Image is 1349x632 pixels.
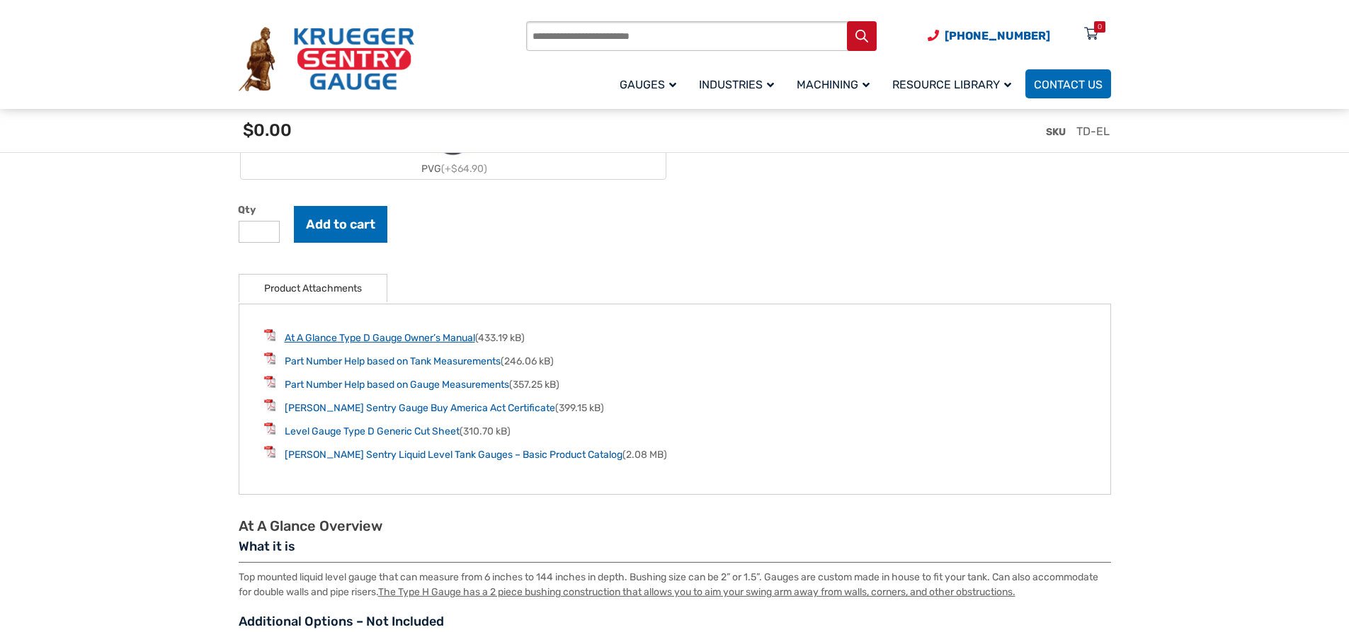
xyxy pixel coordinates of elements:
span: Resource Library [892,78,1011,91]
u: The Type H Gauge has a 2 piece bushing construction that allows you to aim your swing arm away fr... [378,586,1015,598]
div: PVG [241,159,666,179]
p: Top mounted liquid level gauge that can measure from 6 inches to 144 inches in depth. Bushing siz... [239,570,1111,599]
li: (310.70 kB) [264,423,1086,439]
span: Machining [797,78,870,91]
span: [PHONE_NUMBER] [945,29,1050,42]
a: Industries [690,67,788,100]
a: Product Attachments [264,275,362,302]
a: Phone Number (920) 434-8860 [928,27,1050,45]
h3: What it is [239,539,1111,563]
a: Gauges [611,67,690,100]
a: Level Gauge Type D Generic Cut Sheet [285,425,460,437]
a: At A Glance Type D Gauge Owner’s Manual [285,332,475,344]
img: Krueger Sentry Gauge [239,27,414,92]
a: [PERSON_NAME] Sentry Gauge Buy America Act Certificate [285,402,555,414]
a: Resource Library [884,67,1025,100]
li: (399.15 kB) [264,399,1086,415]
h2: At A Glance Overview [239,517,1111,535]
span: (+$64.90) [441,163,487,175]
a: Contact Us [1025,69,1111,98]
input: Product quantity [239,221,280,243]
div: 0 [1098,21,1102,33]
a: [PERSON_NAME] Sentry Liquid Level Tank Gauges – Basic Product Catalog [285,449,622,461]
span: Contact Us [1034,78,1103,91]
a: Machining [788,67,884,100]
li: (433.19 kB) [264,329,1086,345]
span: Gauges [620,78,676,91]
a: Part Number Help based on Tank Measurements [285,355,501,367]
button: Add to cart [294,206,387,243]
li: (246.06 kB) [264,352,1086,369]
span: SKU [1046,126,1066,138]
li: (357.25 kB) [264,376,1086,392]
li: (2.08 MB) [264,446,1086,462]
a: Part Number Help based on Gauge Measurements [285,379,509,391]
span: TD-EL [1076,125,1110,138]
span: Industries [699,78,774,91]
